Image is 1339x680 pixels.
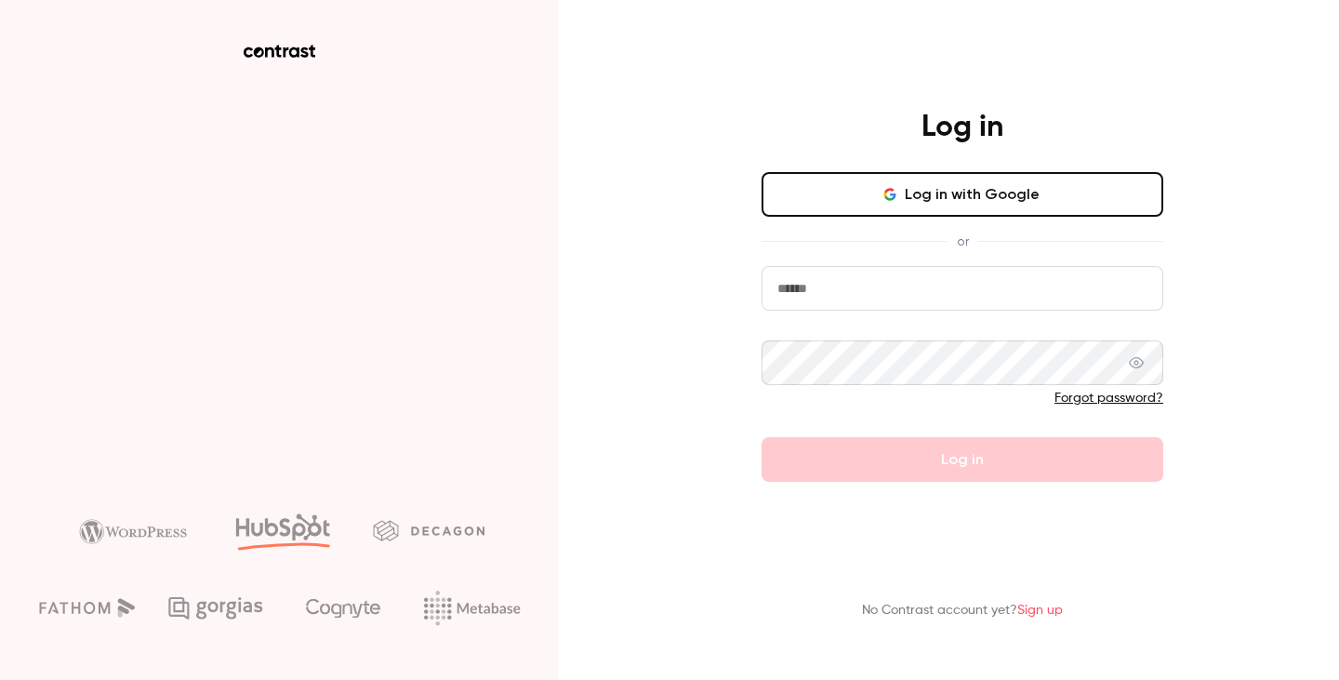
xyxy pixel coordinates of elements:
[762,172,1163,217] button: Log in with Google
[948,232,978,251] span: or
[1054,392,1163,405] a: Forgot password?
[373,520,484,540] img: decagon
[862,601,1063,620] p: No Contrast account yet?
[1017,604,1063,617] a: Sign up
[921,109,1003,146] h4: Log in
